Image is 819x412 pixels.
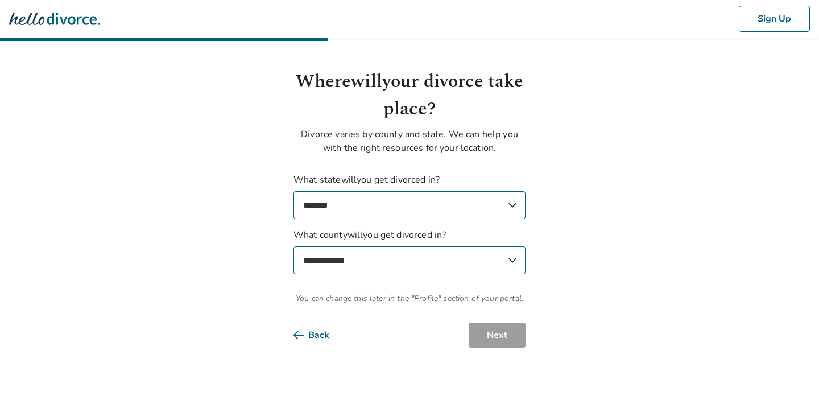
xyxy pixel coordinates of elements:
h1: Where will your divorce take place? [293,68,526,123]
iframe: Chat Widget [762,357,819,412]
button: Back [293,323,348,348]
span: You can change this later in the "Profile" section of your portal. [293,292,526,304]
label: What state will you get divorced in? [293,173,526,219]
button: Next [469,323,526,348]
select: What countywillyou get divorced in? [293,246,526,274]
label: What county will you get divorced in? [293,228,526,274]
button: Sign Up [739,6,810,32]
img: Hello Divorce Logo [9,7,100,30]
p: Divorce varies by county and state. We can help you with the right resources for your location. [293,127,526,155]
select: What statewillyou get divorced in? [293,191,526,219]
